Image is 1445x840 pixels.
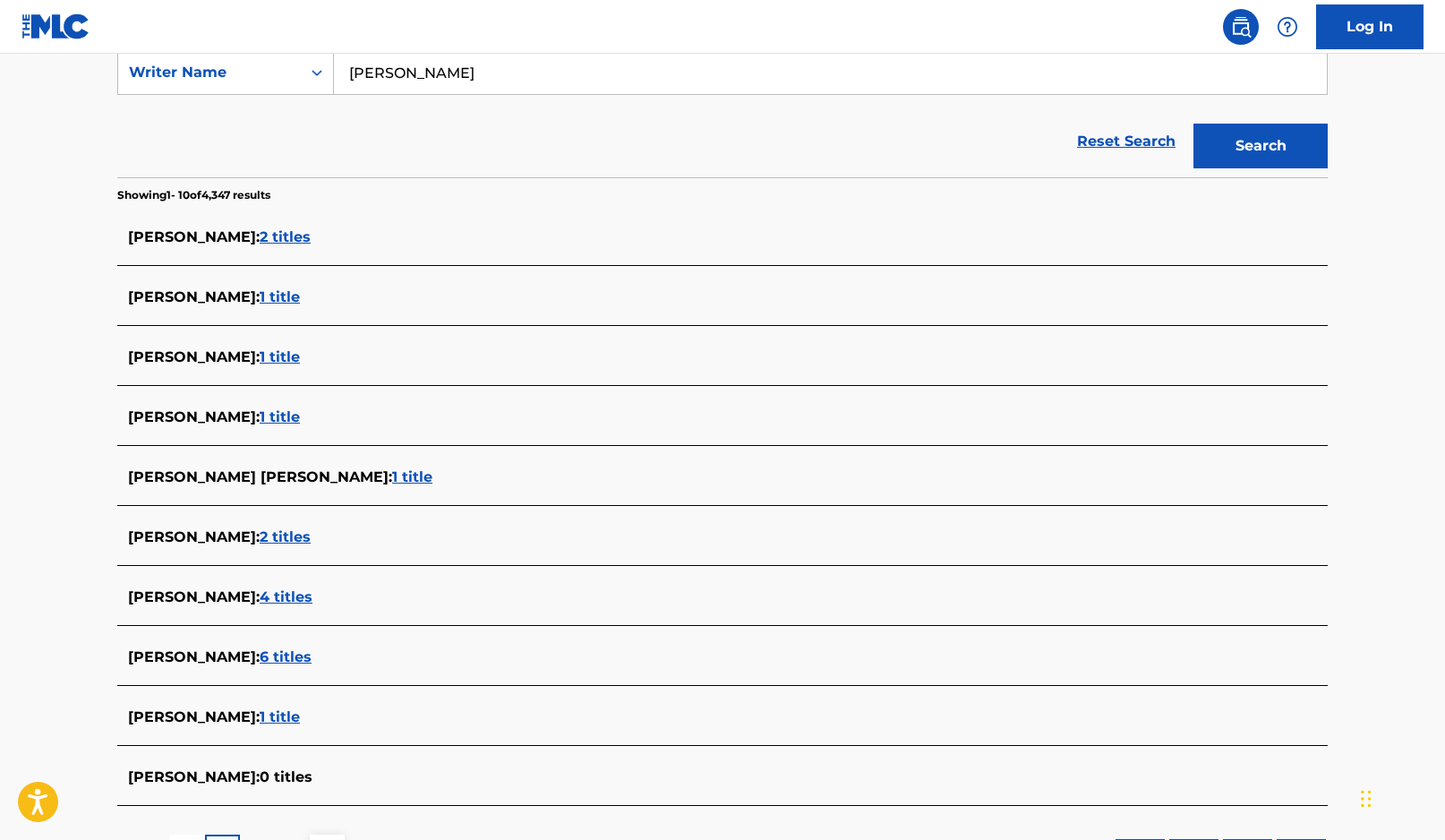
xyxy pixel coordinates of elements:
span: 1 title [260,348,300,365]
div: Drag [1361,772,1372,826]
img: search [1230,16,1252,38]
span: 1 title [260,408,300,425]
span: 1 title [260,708,300,725]
button: Search [1193,124,1328,168]
span: [PERSON_NAME] : [128,588,260,605]
span: 2 titles [260,528,311,545]
form: Search Form [117,50,1328,177]
span: [PERSON_NAME] : [128,408,260,425]
span: [PERSON_NAME] [PERSON_NAME] : [128,468,392,485]
span: [PERSON_NAME] : [128,288,260,305]
a: Reset Search [1068,122,1184,161]
span: [PERSON_NAME] : [128,348,260,365]
span: [PERSON_NAME] : [128,708,260,725]
a: Log In [1316,4,1424,49]
span: 2 titles [260,228,311,245]
span: [PERSON_NAME] : [128,768,260,785]
img: MLC Logo [21,13,90,39]
span: [PERSON_NAME] : [128,228,260,245]
a: Public Search [1223,9,1259,45]
div: Help [1270,9,1305,45]
span: 1 title [392,468,432,485]
img: help [1277,16,1298,38]
span: 6 titles [260,648,312,665]
iframe: Chat Widget [1355,754,1445,840]
span: 1 title [260,288,300,305]
span: 4 titles [260,588,312,605]
div: Writer Name [129,62,290,83]
span: [PERSON_NAME] : [128,648,260,665]
span: 0 titles [260,768,312,785]
p: Showing 1 - 10 of 4,347 results [117,187,270,203]
span: [PERSON_NAME] : [128,528,260,545]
